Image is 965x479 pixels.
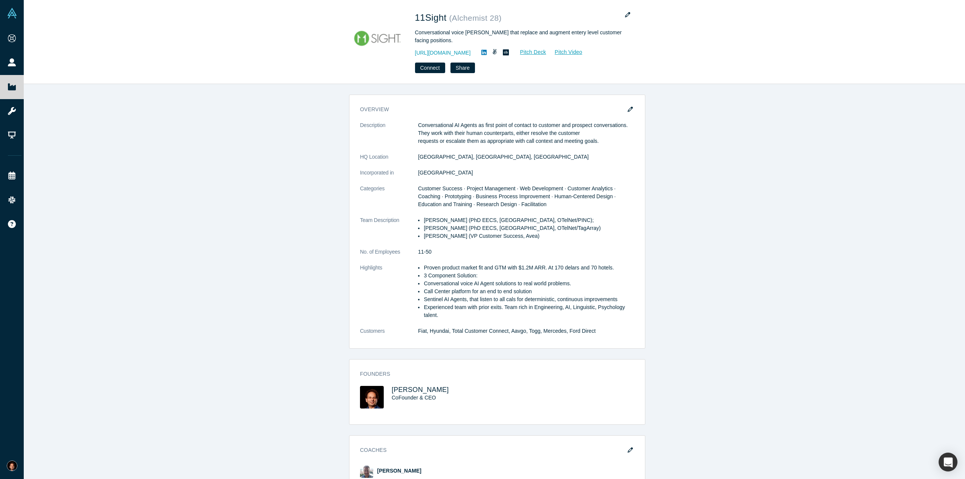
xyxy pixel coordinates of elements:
img: Alchemist Vault Logo [7,8,17,18]
a: [URL][DOMAIN_NAME] [415,49,471,57]
span: CoFounder & CEO [392,395,436,401]
dt: Customers [360,327,418,343]
dd: [GEOGRAPHIC_DATA] [418,169,634,177]
li: [PERSON_NAME] (PhD EECS, [GEOGRAPHIC_DATA], OTelNet/PINC); [424,216,634,224]
dt: Team Description [360,216,418,248]
dt: Highlights [360,264,418,327]
h3: Coaches [360,446,624,454]
img: Aleks Gollu's Profile Image [360,386,384,409]
li: Conversational voice AI Agent solutions to real world problems. [424,280,634,288]
img: Ed Baum [360,465,373,478]
dt: No. of Employees [360,248,418,264]
li: [PERSON_NAME] (VP Customer Success, Avea) [424,232,634,240]
li: 3 Component Solution: [424,272,634,280]
dd: [GEOGRAPHIC_DATA], [GEOGRAPHIC_DATA], [GEOGRAPHIC_DATA] [418,153,634,161]
dt: HQ Location [360,153,418,169]
dd: Fiat, Hyundai, Total Customer Connect, Aavgo, Togg, Mercedes, Ford Direct [418,327,634,335]
img: Aleks Gollu's Account [7,461,17,471]
img: 11Sight's Logo [352,11,404,64]
dt: Categories [360,185,418,216]
button: Share [450,63,475,73]
h3: Founders [360,370,624,378]
li: Sentinel AI Agents, that listen to all cals for deterministic, continuous improvements [424,295,634,303]
dt: Incorporated in [360,169,418,185]
span: Customer Success · Project Management · Web Development · Customer Analytics · Coaching · Prototy... [418,185,616,207]
li: Experienced team with prior exits. Team rich in Engineering, AI, Linguistic, Psychology talent. [424,303,634,319]
a: Pitch Video [547,48,583,57]
a: [PERSON_NAME] [377,468,421,474]
a: [PERSON_NAME] [392,386,449,393]
div: Conversational voice [PERSON_NAME] that replace and augment entery level customer facing positions. [415,29,626,44]
li: [PERSON_NAME] (PhD EECS, [GEOGRAPHIC_DATA], OTelNet/TagArray) [424,224,634,232]
button: Connect [415,63,445,73]
small: ( Alchemist 28 ) [449,14,501,22]
dt: Description [360,121,418,153]
p: Conversational AI Agents as first point of contact to customer and prospect conversations. They w... [418,121,634,145]
dd: 11-50 [418,248,634,256]
a: Pitch Deck [512,48,547,57]
li: Call Center platform for an end to end solution [424,288,634,295]
li: Proven product market fit and GTM with $1.2M ARR. At 170 delars and 70 hotels. [424,264,634,272]
span: 11Sight [415,12,449,23]
h3: overview [360,106,624,113]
